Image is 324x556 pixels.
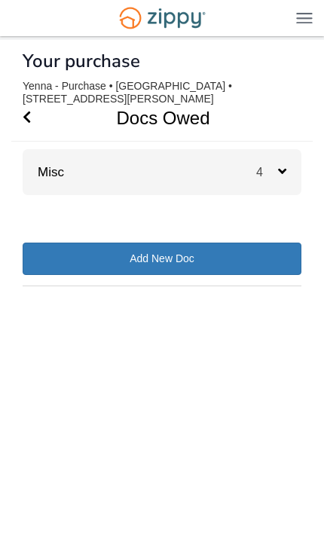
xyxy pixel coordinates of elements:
img: Mobile Dropdown Menu [296,12,313,23]
a: Add New Doc [23,243,301,275]
a: Misc [23,165,64,179]
h1: Your purchase [23,51,140,71]
a: Go Back [23,95,31,141]
div: Yenna - Purchase • [GEOGRAPHIC_DATA] • [STREET_ADDRESS][PERSON_NAME] [23,80,301,105]
h1: Docs Owed [11,95,295,141]
span: 4 [256,166,278,179]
